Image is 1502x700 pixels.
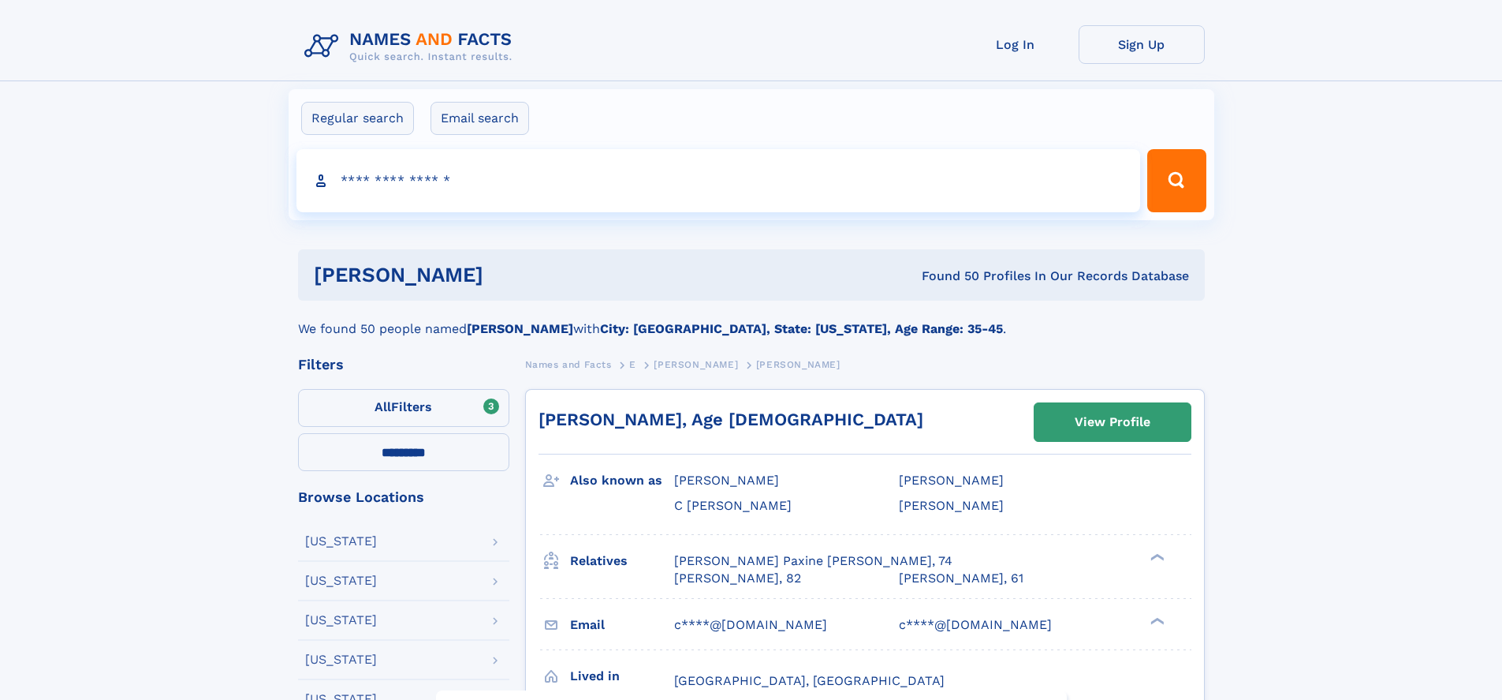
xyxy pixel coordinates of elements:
div: View Profile [1075,404,1150,440]
h3: Email [570,612,674,638]
a: [PERSON_NAME], 61 [899,570,1023,587]
div: [US_STATE] [305,535,377,548]
label: Email search [430,102,529,135]
input: search input [296,149,1141,212]
img: Logo Names and Facts [298,25,525,68]
span: [PERSON_NAME] [756,359,840,370]
label: Filters [298,389,509,427]
div: Browse Locations [298,490,509,504]
b: City: [GEOGRAPHIC_DATA], State: [US_STATE], Age Range: 35-45 [600,321,1003,336]
b: [PERSON_NAME] [467,321,573,336]
span: [PERSON_NAME] [654,359,738,370]
div: We found 50 people named with . [298,301,1205,339]
a: [PERSON_NAME] [654,354,738,374]
span: All [375,399,391,414]
button: Search Button [1147,149,1206,212]
span: [PERSON_NAME] [899,498,1004,513]
h3: Relatives [570,548,674,575]
span: [PERSON_NAME] [899,473,1004,488]
label: Regular search [301,102,414,135]
a: Names and Facts [525,354,612,374]
a: Log In [952,25,1079,64]
span: [PERSON_NAME] [674,473,779,488]
div: [US_STATE] [305,614,377,627]
a: E [629,354,636,374]
h1: [PERSON_NAME] [314,265,703,285]
a: View Profile [1034,403,1191,441]
h3: Also known as [570,467,674,494]
div: [US_STATE] [305,575,377,587]
a: Sign Up [1079,25,1205,64]
div: [US_STATE] [305,653,377,666]
span: [GEOGRAPHIC_DATA], [GEOGRAPHIC_DATA] [674,673,945,688]
a: [PERSON_NAME], Age [DEMOGRAPHIC_DATA] [539,410,923,429]
a: [PERSON_NAME] Paxine [PERSON_NAME], 74 [674,552,952,570]
a: [PERSON_NAME], 82 [674,570,801,587]
div: ❯ [1146,616,1165,626]
div: Filters [298,357,509,372]
span: C [PERSON_NAME] [674,498,792,513]
div: ❯ [1146,552,1165,562]
span: E [629,359,636,370]
h3: Lived in [570,663,674,690]
div: Found 50 Profiles In Our Records Database [703,268,1189,285]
